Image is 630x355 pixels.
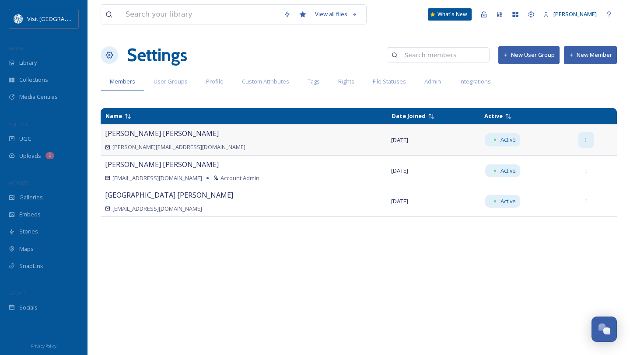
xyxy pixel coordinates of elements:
button: New Member [564,46,617,64]
span: Tags [308,77,320,86]
span: Privacy Policy [31,343,56,349]
span: Integrations [459,77,491,86]
span: Visit [GEOGRAPHIC_DATA] [27,14,95,23]
h1: Settings [127,42,187,68]
span: Uploads [19,152,41,160]
span: Galleries [19,193,43,202]
span: COLLECT [9,121,28,128]
span: [DATE] [391,197,408,205]
span: Active [484,112,503,120]
span: File Statuses [373,77,406,86]
input: Search members [400,46,485,64]
span: Stories [19,227,38,236]
div: 1 [45,152,54,159]
span: Name [105,112,122,120]
span: Library [19,59,37,67]
span: Account Admin [220,174,259,182]
span: UGC [19,135,31,143]
span: User Groups [154,77,188,86]
a: [PERSON_NAME] [539,6,601,23]
span: [PERSON_NAME] [553,10,597,18]
span: [DATE] [391,167,408,174]
span: Media Centres [19,93,58,101]
span: Rights [338,77,354,86]
span: Embeds [19,210,41,219]
a: View all files [311,6,362,23]
span: Active [500,197,516,205]
span: WIDGETS [9,180,29,186]
span: [DATE] [391,136,408,144]
span: SnapLink [19,262,43,270]
span: SOCIALS [9,290,26,296]
td: Sort descending [480,108,574,124]
input: Search your library [121,5,279,24]
span: [PERSON_NAME] [PERSON_NAME] [105,129,219,138]
span: [PERSON_NAME] [PERSON_NAME] [105,160,219,169]
button: Open Chat [591,317,617,342]
span: [EMAIL_ADDRESS][DOMAIN_NAME] [112,174,202,182]
span: [GEOGRAPHIC_DATA] [PERSON_NAME] [105,190,233,200]
span: Profile [206,77,224,86]
td: Sort descending [101,108,386,124]
span: Socials [19,303,38,312]
a: What's New [428,8,472,21]
span: Admin [424,77,441,86]
span: Active [500,167,516,175]
span: Active [500,136,516,144]
span: Maps [19,245,34,253]
img: download%20%281%29.png [14,14,23,23]
span: Custom Attributes [242,77,289,86]
span: [PERSON_NAME][EMAIL_ADDRESS][DOMAIN_NAME] [112,143,245,151]
span: Collections [19,76,48,84]
span: MEDIA [9,45,24,52]
button: New User Group [498,46,560,64]
td: Sort descending [574,113,616,120]
a: Privacy Policy [31,340,56,351]
td: Sort ascending [387,108,479,124]
span: [EMAIL_ADDRESS][DOMAIN_NAME] [112,205,202,213]
span: Members [110,77,135,86]
span: Date Joined [392,112,426,120]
